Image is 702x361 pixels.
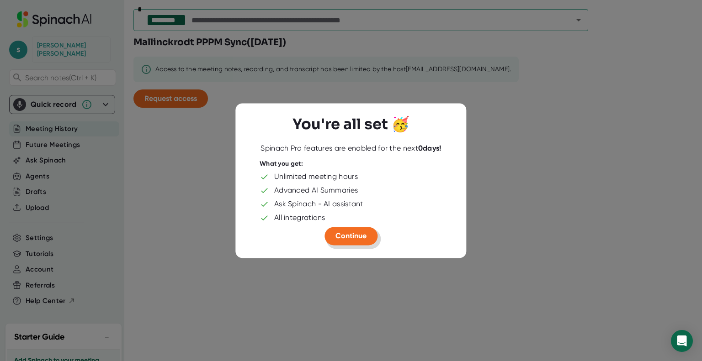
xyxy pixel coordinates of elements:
[274,213,325,222] div: All integrations
[292,116,409,133] h3: You're all set 🥳
[274,172,358,181] div: Unlimited meeting hours
[671,330,693,352] div: Open Intercom Messenger
[335,231,367,240] span: Continue
[261,144,441,153] div: Spinach Pro features are enabled for the next
[418,144,441,152] b: 0 days!
[274,199,363,209] div: Ask Spinach - AI assistant
[274,186,358,195] div: Advanced AI Summaries
[324,227,378,245] button: Continue
[260,160,303,168] div: What you get:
